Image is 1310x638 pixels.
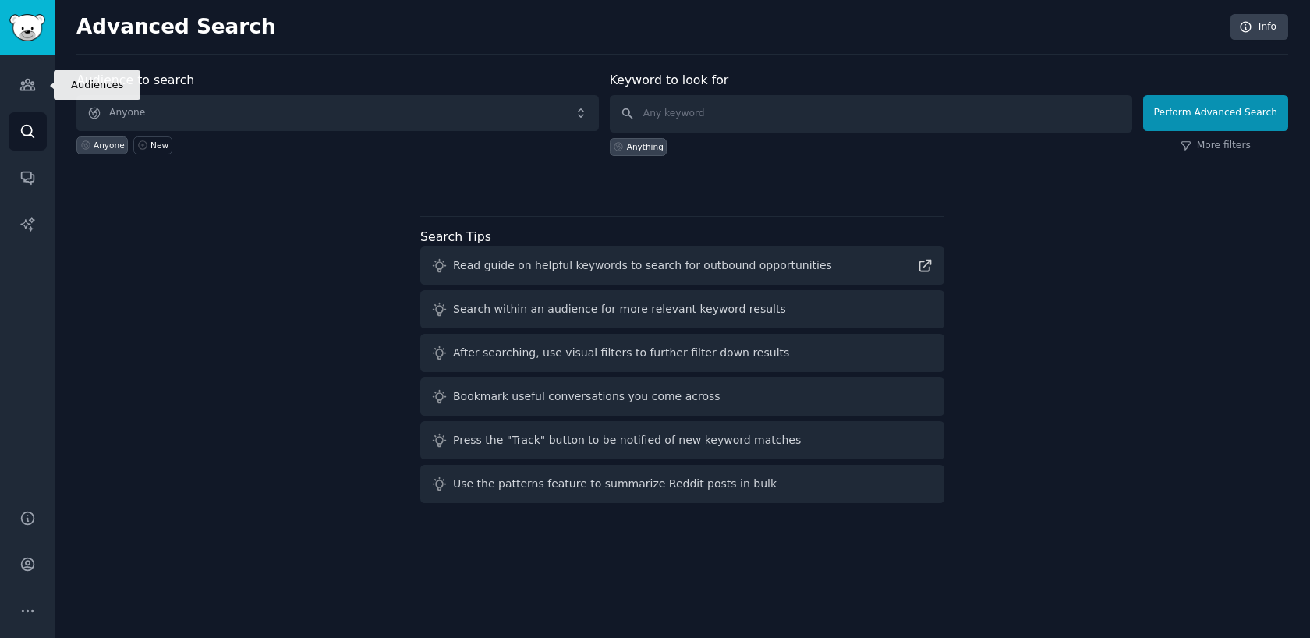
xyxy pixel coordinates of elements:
[76,73,194,87] label: Audience to search
[453,345,789,361] div: After searching, use visual filters to further filter down results
[76,95,599,131] button: Anyone
[420,229,491,244] label: Search Tips
[1181,139,1251,153] a: More filters
[453,432,801,448] div: Press the "Track" button to be notified of new keyword matches
[1143,95,1288,131] button: Perform Advanced Search
[453,476,777,492] div: Use the patterns feature to summarize Reddit posts in bulk
[150,140,168,151] div: New
[453,257,832,274] div: Read guide on helpful keywords to search for outbound opportunities
[133,136,172,154] a: New
[9,14,45,41] img: GummySearch logo
[453,388,720,405] div: Bookmark useful conversations you come across
[1230,14,1288,41] a: Info
[610,95,1132,133] input: Any keyword
[453,301,786,317] div: Search within an audience for more relevant keyword results
[94,140,125,151] div: Anyone
[76,15,1222,40] h2: Advanced Search
[610,73,729,87] label: Keyword to look for
[627,141,664,152] div: Anything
